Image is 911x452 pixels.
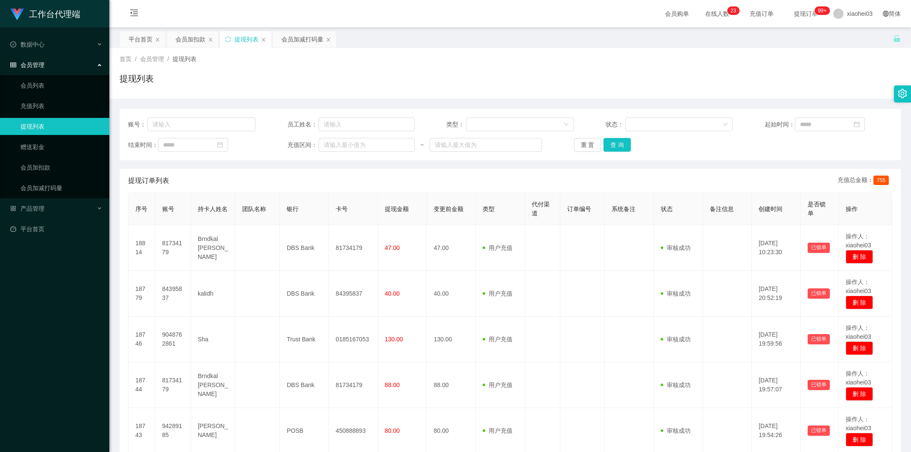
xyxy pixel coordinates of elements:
[217,142,223,148] i: 图标: calendar
[808,201,826,217] span: 是否锁单
[752,225,801,271] td: [DATE] 10:23:30
[846,387,873,401] button: 删 除
[329,362,378,408] td: 81734179
[336,205,348,212] span: 卡号
[883,11,889,17] i: 图标: global
[21,97,103,114] a: 充值列表
[198,205,228,212] span: 持卡人姓名
[21,138,103,156] a: 赠送彩金
[808,243,830,253] button: 已锁单
[730,6,733,15] p: 2
[434,205,463,212] span: 变更前金额
[155,225,191,271] td: 81734179
[846,296,873,309] button: 删 除
[808,334,830,344] button: 已锁单
[10,41,16,47] i: 图标: check-circle-o
[532,201,550,217] span: 代付渠道
[483,427,513,434] span: 用户充值
[135,56,137,62] span: /
[603,138,631,152] button: 查 询
[808,380,830,390] button: 已锁单
[723,122,728,128] i: 图标: down
[808,288,830,299] button: 已锁单
[846,370,871,386] span: 操作人：xiaohei03
[661,336,691,343] span: 审核成功
[29,0,80,28] h1: 工作台代理端
[661,290,691,297] span: 审核成功
[155,37,160,42] i: 图标: close
[287,205,299,212] span: 银行
[167,56,169,62] span: /
[612,205,636,212] span: 系统备注
[162,205,174,212] span: 账号
[752,362,801,408] td: [DATE] 19:57:07
[710,205,734,212] span: 备注信息
[483,205,495,212] span: 类型
[745,11,778,17] span: 充值订单
[873,176,889,185] span: 755
[846,341,873,355] button: 删 除
[846,416,871,431] span: 操作人：xiaohei03
[280,362,329,408] td: DBS Bank
[326,37,331,42] i: 图标: close
[661,244,691,251] span: 审核成功
[140,56,164,62] span: 会员管理
[319,117,415,131] input: 请输入
[385,290,400,297] span: 40.00
[10,41,44,48] span: 数据中心
[120,0,149,28] i: 图标: menu-fold
[483,290,513,297] span: 用户充值
[661,205,673,212] span: 状态
[846,324,871,340] span: 操作人：xiaohei03
[790,11,822,17] span: 提现订单
[242,205,266,212] span: 团队名称
[10,62,16,68] i: 图标: table
[21,118,103,135] a: 提现列表
[191,362,235,408] td: Brndkal [PERSON_NAME]
[208,37,213,42] i: 图标: close
[430,138,542,152] input: 请输入最大值为
[225,36,231,42] i: 图标: sync
[427,271,476,317] td: 40.00
[483,336,513,343] span: 用户充值
[846,279,871,294] span: 操作人：xiaohei03
[846,433,873,446] button: 删 除
[808,426,830,436] button: 已锁单
[129,317,155,362] td: 18746
[385,427,400,434] span: 80.00
[128,176,169,186] span: 提现订单列表
[129,225,155,271] td: 18814
[120,72,154,85] h1: 提现列表
[329,225,378,271] td: 81734179
[21,179,103,197] a: 会员加减打码量
[191,317,235,362] td: Sha
[765,120,795,129] span: 起始时间：
[415,141,430,150] span: ~
[427,317,476,362] td: 130.00
[733,6,736,15] p: 3
[838,176,892,186] div: 充值总金额：
[10,220,103,238] a: 图标: dashboard平台首页
[10,10,80,17] a: 工作台代理端
[329,317,378,362] td: 0185167053
[701,11,733,17] span: 在线人数
[385,382,400,388] span: 88.00
[661,382,691,388] span: 审核成功
[319,138,415,152] input: 请输入最小值为
[759,205,782,212] span: 创建时间
[385,336,403,343] span: 130.00
[846,205,858,212] span: 操作
[427,362,476,408] td: 88.00
[191,271,235,317] td: kalidh
[898,89,907,98] i: 图标: setting
[176,31,205,47] div: 会员加扣款
[129,271,155,317] td: 18779
[567,205,591,212] span: 订单编号
[10,205,16,211] i: 图标: appstore-o
[128,120,147,129] span: 账号：
[287,120,319,129] span: 员工姓名：
[234,31,258,47] div: 提现列表
[385,205,409,212] span: 提现金额
[135,205,147,212] span: 序号
[854,121,860,127] i: 图标: calendar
